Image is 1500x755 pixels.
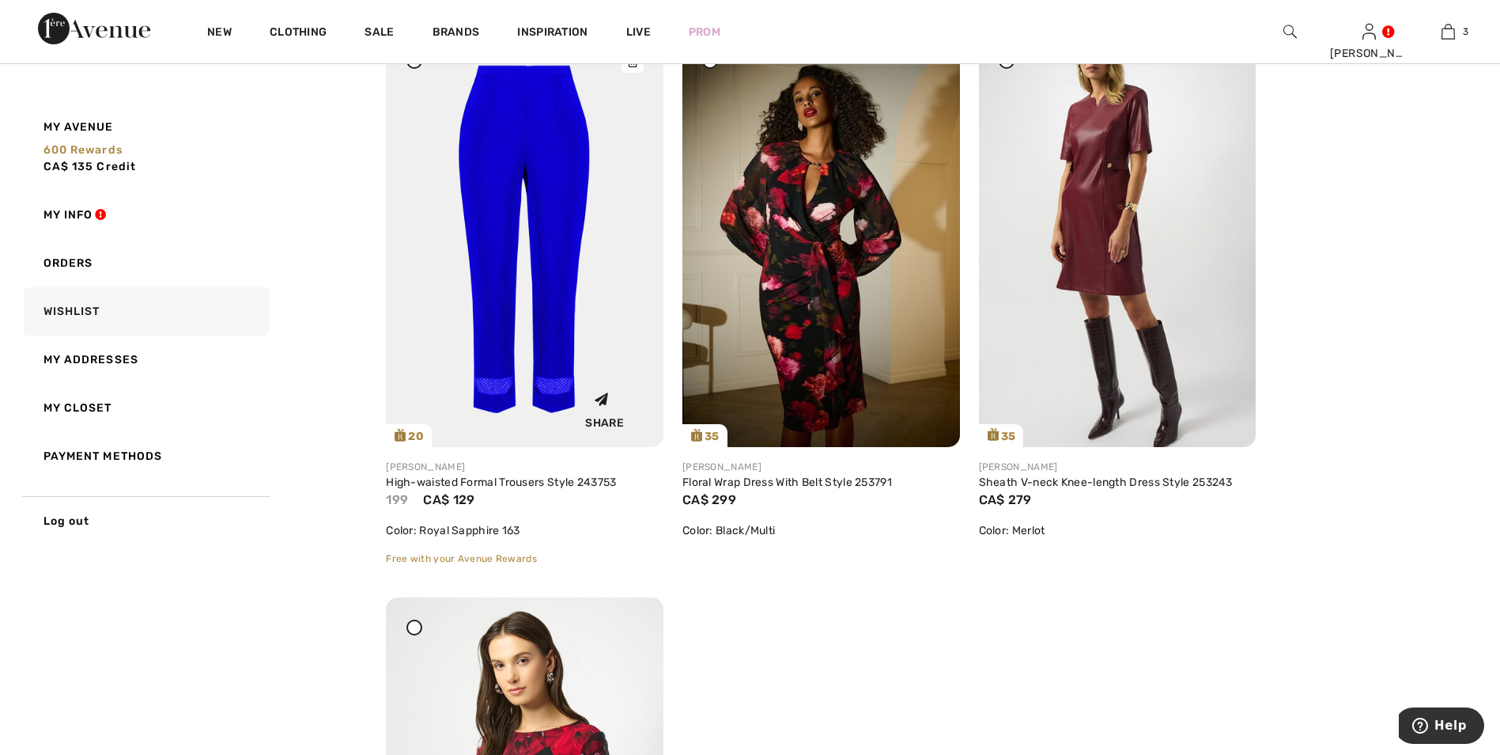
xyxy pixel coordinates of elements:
[682,522,960,539] div: Color: Black/Multi
[386,492,408,507] span: 199
[386,476,616,489] a: High-waisted Formal Trousers Style 243753
[682,31,960,447] a: 35
[979,31,1256,446] a: 35
[1463,25,1468,39] span: 3
[365,25,394,42] a: Sale
[386,31,663,447] a: 20
[386,31,663,447] img: joseph-ribkoff-pants-royal-sapphire-163_243753c_1_6637_search.jpg
[1409,22,1487,41] a: 3
[21,287,270,336] a: Wishlist
[682,476,892,489] a: Floral Wrap Dress With Belt Style 253791
[682,492,736,507] span: CA$ 299
[38,13,150,44] img: 1ère Avenue
[386,460,663,474] div: [PERSON_NAME]
[433,25,480,42] a: Brands
[1362,22,1376,41] img: My Info
[517,25,588,42] span: Inspiration
[21,191,270,239] a: My Info
[1283,22,1297,41] img: search the website
[423,492,474,507] span: CA$ 129
[557,379,652,435] div: Share
[270,25,327,42] a: Clothing
[43,119,114,135] span: My Avenue
[979,522,1256,539] div: Color: Merlot
[979,31,1256,446] img: joseph-ribkoff-dresses-jumpsuits-merlot_253243a_4_be2f_search.jpg
[21,336,270,384] a: My Addresses
[682,31,960,447] img: joseph-ribkoff-dresses-jumpsuits-black-multi_253791_1_471e_search.jpg
[207,25,232,42] a: New
[979,460,1256,474] div: [PERSON_NAME]
[979,492,1032,507] span: CA$ 279
[21,432,270,480] a: Payment Methods
[43,143,123,157] span: 600 rewards
[1362,24,1376,39] a: Sign In
[1330,45,1407,62] div: [PERSON_NAME]
[21,239,270,287] a: Orders
[386,552,663,566] div: Free with your Avenue Rewards
[386,522,663,539] div: Color: Royal Sapphire 163
[43,160,137,173] span: CA$ 135 Credit
[682,460,960,474] div: [PERSON_NAME]
[689,24,720,40] a: Prom
[1399,708,1484,747] iframe: Opens a widget where you can find more information
[979,476,1233,489] a: Sheath V-neck Knee-length Dress Style 253243
[1441,22,1455,41] img: My Bag
[21,496,270,545] a: Log out
[21,384,270,432] a: My Closet
[626,24,651,40] a: Live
